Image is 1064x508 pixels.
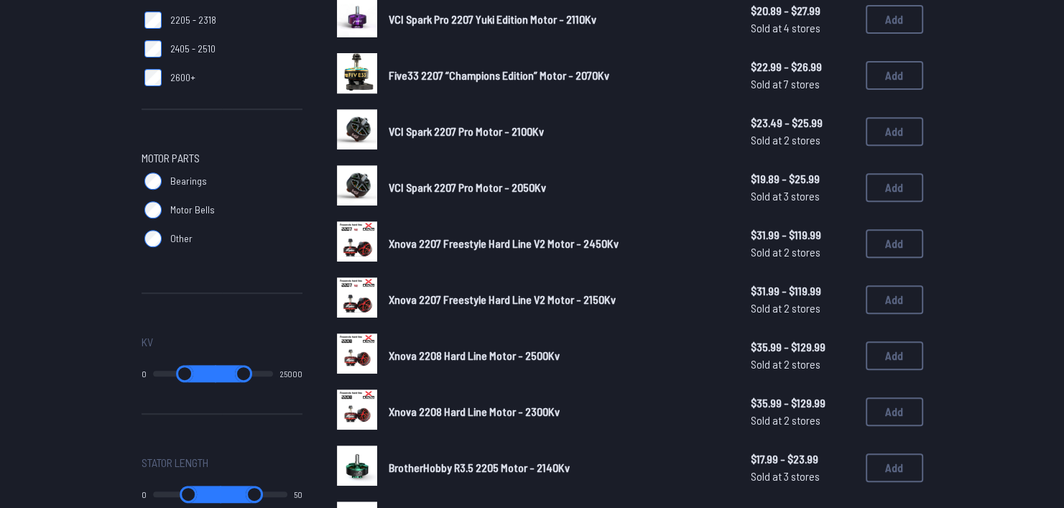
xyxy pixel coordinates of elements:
[389,123,728,140] a: VCI Spark 2207 Pro Motor - 2100Kv
[866,5,923,34] button: Add
[170,70,195,85] span: 2600+
[389,11,728,28] a: VCI Spark Pro 2207 Yuki Edition Motor - 2110Kv
[389,348,560,362] span: Xnova 2208 Hard Line Motor - 2500Kv
[389,347,728,364] a: Xnova 2208 Hard Line Motor - 2500Kv
[751,226,854,244] span: $31.99 - $119.99
[337,445,377,486] img: image
[170,231,193,246] span: Other
[751,244,854,261] span: Sold at 2 stores
[389,235,728,252] a: Xnova 2207 Freestyle Hard Line V2 Motor - 2450Kv
[751,451,854,468] span: $17.99 - $23.99
[389,124,544,138] span: VCI Spark 2207 Pro Motor - 2100Kv
[866,117,923,146] button: Add
[144,201,162,218] input: Motor Bells
[389,459,728,476] a: BrotherHobby R3.5 2205 Motor - 2140Kv
[170,13,216,27] span: 2205 - 2318
[866,341,923,370] button: Add
[337,445,377,490] a: image
[337,333,377,374] img: image
[751,2,854,19] span: $20.89 - $27.99
[389,461,570,474] span: BrotherHobby R3.5 2205 Motor - 2140Kv
[866,61,923,90] button: Add
[142,489,147,500] output: 0
[142,454,208,471] span: Stator Length
[337,389,377,430] img: image
[389,67,728,84] a: Five33 2207 “Champions Edition” Motor - 2070Kv
[337,165,377,205] img: image
[142,368,147,379] output: 0
[142,333,153,351] span: Kv
[389,68,609,82] span: Five33 2207 “Champions Edition” Motor - 2070Kv
[389,405,560,418] span: Xnova 2208 Hard Line Motor - 2300Kv
[751,75,854,93] span: Sold at 7 stores
[751,356,854,373] span: Sold at 2 stores
[389,403,728,420] a: Xnova 2208 Hard Line Motor - 2300Kv
[751,19,854,37] span: Sold at 4 stores
[142,149,200,167] span: Motor Parts
[751,114,854,131] span: $23.49 - $25.99
[170,203,215,217] span: Motor Bells
[751,58,854,75] span: $22.99 - $26.99
[751,170,854,188] span: $19.89 - $25.99
[337,165,377,210] a: image
[389,12,596,26] span: VCI Spark Pro 2207 Yuki Edition Motor - 2110Kv
[294,489,302,500] output: 50
[337,221,377,266] a: image
[866,285,923,314] button: Add
[337,389,377,434] a: image
[144,172,162,190] input: Bearings
[751,300,854,317] span: Sold at 2 stores
[751,131,854,149] span: Sold at 2 stores
[751,188,854,205] span: Sold at 3 stores
[337,109,377,154] a: image
[389,291,728,308] a: Xnova 2207 Freestyle Hard Line V2 Motor - 2150Kv
[751,468,854,485] span: Sold at 3 stores
[337,47,377,101] img: image
[337,277,377,322] a: image
[144,230,162,247] input: Other
[389,292,616,306] span: Xnova 2207 Freestyle Hard Line V2 Motor - 2150Kv
[751,338,854,356] span: $35.99 - $129.99
[389,236,619,250] span: Xnova 2207 Freestyle Hard Line V2 Motor - 2450Kv
[144,69,162,86] input: 2600+
[170,42,216,56] span: 2405 - 2510
[144,11,162,29] input: 2205 - 2318
[337,109,377,149] img: image
[144,40,162,57] input: 2405 - 2510
[337,53,377,98] a: image
[389,180,546,194] span: VCI Spark 2207 Pro Motor - 2050Kv
[337,221,377,262] img: image
[866,173,923,202] button: Add
[337,333,377,378] a: image
[866,229,923,258] button: Add
[337,277,377,318] img: image
[751,282,854,300] span: $31.99 - $119.99
[751,412,854,429] span: Sold at 2 stores
[751,394,854,412] span: $35.99 - $129.99
[389,179,728,196] a: VCI Spark 2207 Pro Motor - 2050Kv
[866,397,923,426] button: Add
[279,368,302,379] output: 25000
[170,174,207,188] span: Bearings
[866,453,923,482] button: Add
